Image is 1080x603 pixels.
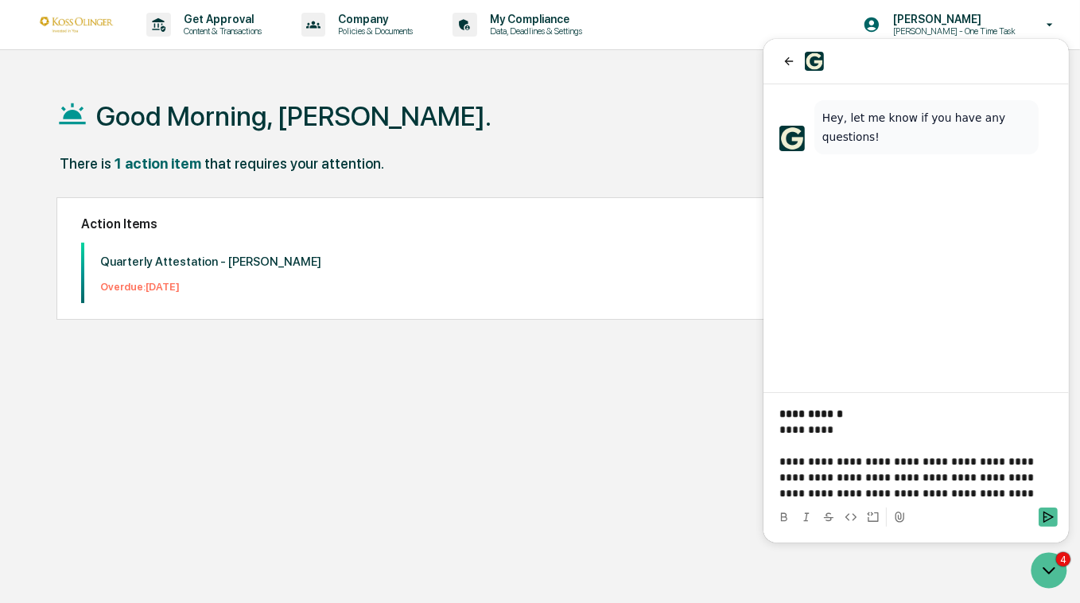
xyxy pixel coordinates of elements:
[81,216,956,231] h2: Action Items
[477,25,590,37] p: Data, Deadlines & Settings
[38,17,115,32] img: logo
[115,155,201,172] div: 1 action item
[96,100,491,132] h1: Good Morning, [PERSON_NAME].
[204,155,384,172] div: that requires your attention.
[477,13,590,25] p: My Compliance
[880,13,1024,25] p: [PERSON_NAME]
[171,13,270,25] p: Get Approval
[1029,550,1072,593] iframe: Open customer support
[60,155,111,172] div: There is
[100,255,321,269] p: Quarterly Attestation - [PERSON_NAME]
[100,281,321,293] p: Overdue: [DATE]
[763,39,1069,543] iframe: Customer support window
[325,25,421,37] p: Policies & Documents
[880,25,1024,37] p: [PERSON_NAME] - One Time Task
[325,13,421,25] p: Company
[171,25,270,37] p: Content & Transactions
